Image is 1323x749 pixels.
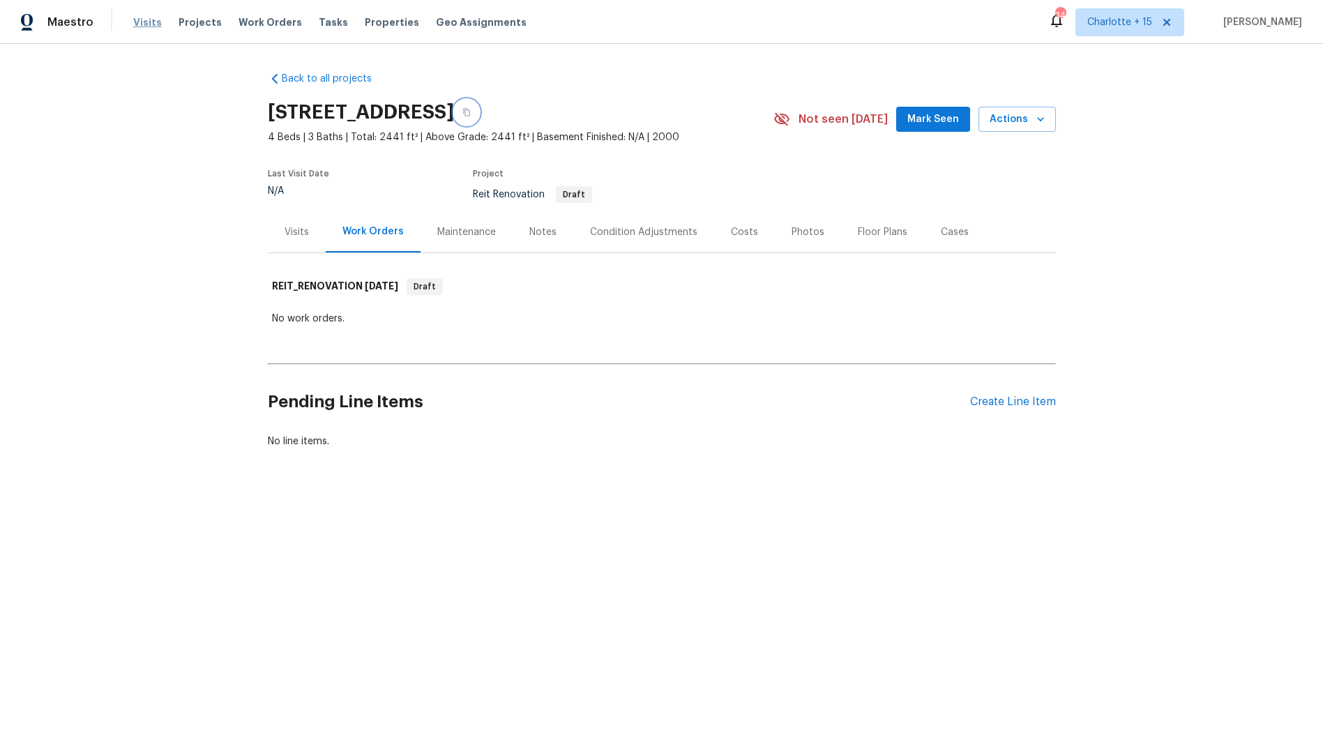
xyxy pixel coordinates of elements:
[454,100,479,125] button: Copy Address
[268,434,1056,448] div: No line items.
[1055,8,1065,22] div: 348
[437,225,496,239] div: Maintenance
[285,225,309,239] div: Visits
[731,225,758,239] div: Costs
[268,130,773,144] span: 4 Beds | 3 Baths | Total: 2441 ft² | Above Grade: 2441 ft² | Basement Finished: N/A | 2000
[907,111,959,128] span: Mark Seen
[268,370,970,434] h2: Pending Line Items
[473,169,504,178] span: Project
[970,395,1056,409] div: Create Line Item
[133,15,162,29] span: Visits
[978,107,1056,133] button: Actions
[268,169,329,178] span: Last Visit Date
[319,17,348,27] span: Tasks
[342,225,404,239] div: Work Orders
[268,72,402,86] a: Back to all projects
[529,225,557,239] div: Notes
[1218,15,1302,29] span: [PERSON_NAME]
[557,190,591,199] span: Draft
[365,15,419,29] span: Properties
[990,111,1045,128] span: Actions
[799,112,888,126] span: Not seen [DATE]
[436,15,527,29] span: Geo Assignments
[590,225,697,239] div: Condition Adjustments
[473,190,592,199] span: Reit Renovation
[941,225,969,239] div: Cases
[268,186,329,196] div: N/A
[896,107,970,133] button: Mark Seen
[268,105,454,119] h2: [STREET_ADDRESS]
[268,264,1056,309] div: REIT_RENOVATION [DATE]Draft
[179,15,222,29] span: Projects
[792,225,824,239] div: Photos
[1087,15,1152,29] span: Charlotte + 15
[365,281,398,291] span: [DATE]
[272,312,1052,326] div: No work orders.
[858,225,907,239] div: Floor Plans
[408,280,441,294] span: Draft
[272,278,398,295] h6: REIT_RENOVATION
[239,15,302,29] span: Work Orders
[47,15,93,29] span: Maestro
